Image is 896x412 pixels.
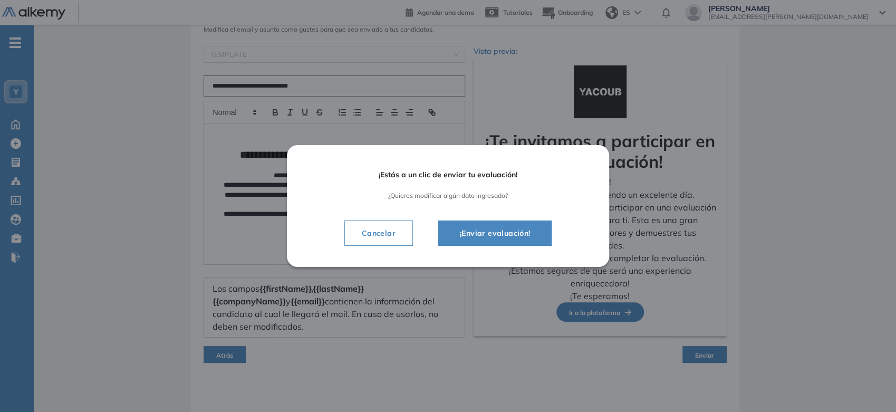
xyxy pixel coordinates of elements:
[438,221,552,246] button: ¡Enviar evaluación!
[316,192,580,199] span: ¿Quieres modificar algún dato ingresado?
[344,221,413,246] button: Cancelar
[316,170,580,179] span: ¡Estás a un clic de enviar tu evaluación!
[451,227,539,239] span: ¡Enviar evaluación!
[843,361,896,412] iframe: Chat Widget
[353,227,404,239] span: Cancelar
[843,361,896,412] div: Widget de chat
